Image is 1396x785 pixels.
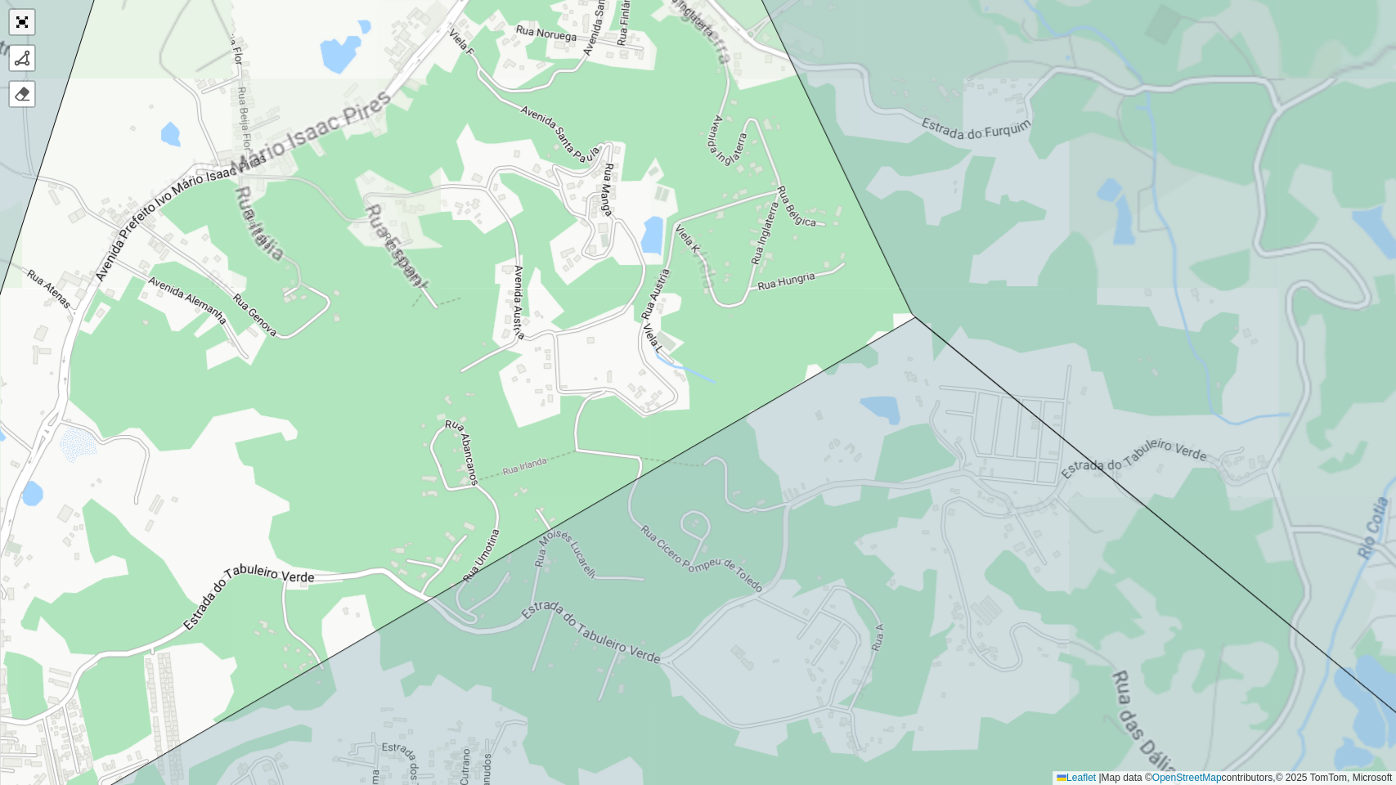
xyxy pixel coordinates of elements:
[1053,771,1396,785] div: Map data © contributors,© 2025 TomTom, Microsoft
[1152,772,1222,783] a: OpenStreetMap
[1057,772,1096,783] a: Leaflet
[1098,772,1101,783] span: |
[10,10,34,34] a: Abrir mapa em tela cheia
[10,46,34,70] div: Desenhar um polígono
[10,82,34,106] div: Remover camada(s)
